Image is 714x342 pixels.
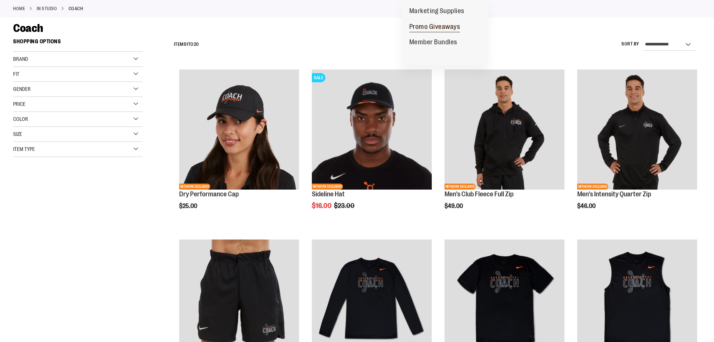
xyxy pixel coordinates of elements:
[13,131,22,137] span: Size
[312,202,333,209] span: $16.00
[402,35,465,50] a: Member Bundles
[577,203,597,209] span: $46.00
[441,66,568,229] div: product
[174,39,199,50] h2: Items to
[409,7,464,17] span: Marketing Supplies
[621,41,639,47] label: Sort By
[445,203,464,209] span: $49.00
[13,86,31,92] span: Gender
[577,69,697,191] a: OTF Mens Coach FA23 Intensity Quarter Zip - Black primary imageNETWORK EXCLUSIVE
[312,184,343,190] span: NETWORK EXCLUSIVE
[13,5,25,12] a: Home
[402,3,472,19] a: Marketing Supplies
[13,116,28,122] span: Color
[175,66,303,229] div: product
[402,19,468,35] a: Promo Giveaways
[577,184,608,190] span: NETWORK EXCLUSIVE
[312,69,432,190] img: Sideline Hat primary image
[13,56,28,62] span: Brand
[409,38,457,48] span: Member Bundles
[573,66,701,229] div: product
[312,73,325,82] span: SALE
[445,184,476,190] span: NETWORK EXCLUSIVE
[179,69,299,191] a: Dry Performance CapNETWORK EXCLUSIVE
[445,69,564,190] img: OTF Mens Coach FA23 Club Fleece Full Zip - Black primary image
[13,22,43,35] span: Coach
[13,71,19,77] span: Fit
[179,184,210,190] span: NETWORK EXCLUSIVE
[312,190,345,198] a: Sideline Hat
[37,5,57,12] a: IN STUDIO
[445,190,513,198] a: Men's Club Fleece Full Zip
[13,101,25,107] span: Price
[186,42,188,47] span: 1
[334,202,356,209] span: $23.00
[179,203,198,209] span: $25.00
[179,190,239,198] a: Dry Performance Cap
[13,146,35,152] span: Item Type
[312,69,432,191] a: Sideline Hat primary imageSALENETWORK EXCLUSIVE
[308,66,436,229] div: product
[577,190,651,198] a: Men's Intensity Quarter Zip
[179,69,299,190] img: Dry Performance Cap
[194,42,199,47] span: 20
[409,23,460,32] span: Promo Giveaways
[445,69,564,191] a: OTF Mens Coach FA23 Club Fleece Full Zip - Black primary imageNETWORK EXCLUSIVE
[13,35,143,52] strong: Shopping Options
[69,5,83,12] strong: Coach
[577,69,697,190] img: OTF Mens Coach FA23 Intensity Quarter Zip - Black primary image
